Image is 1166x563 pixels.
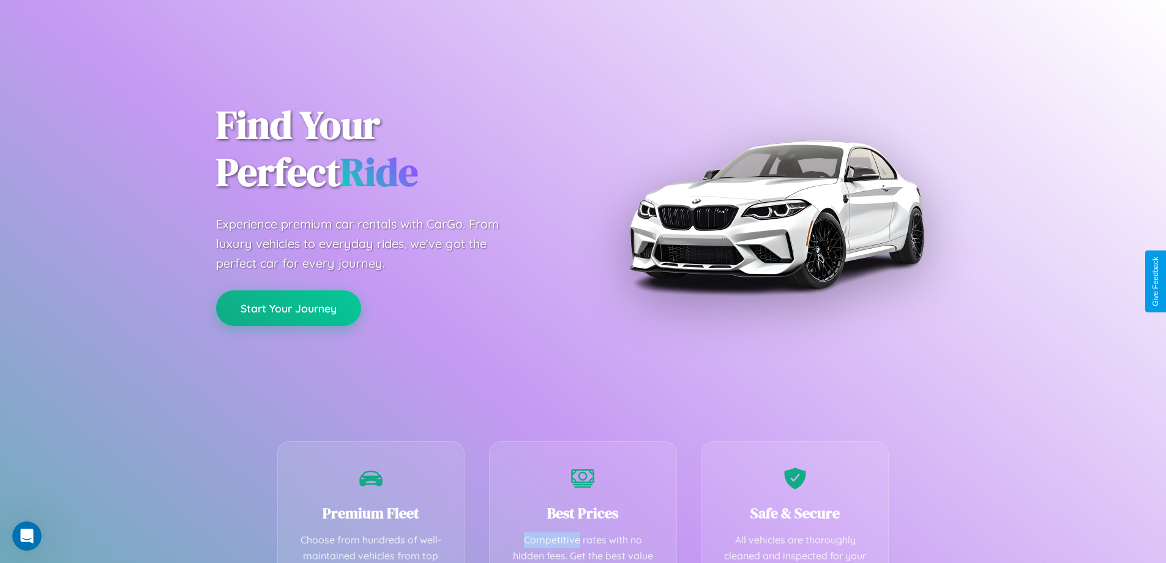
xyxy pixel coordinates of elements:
button: Start Your Journey [216,290,361,326]
h3: Premium Fleet [296,503,446,523]
img: Premium BMW car rental vehicle [623,61,929,368]
h1: Find Your Perfect [216,102,565,196]
div: Give Feedback [1151,257,1160,306]
h3: Best Prices [508,503,658,523]
span: Ride [340,145,418,198]
p: Experience premium car rentals with CarGo. From luxury vehicles to everyday rides, we've got the ... [216,214,522,273]
h3: Safe & Secure [720,503,870,523]
iframe: Intercom live chat [12,521,42,551]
